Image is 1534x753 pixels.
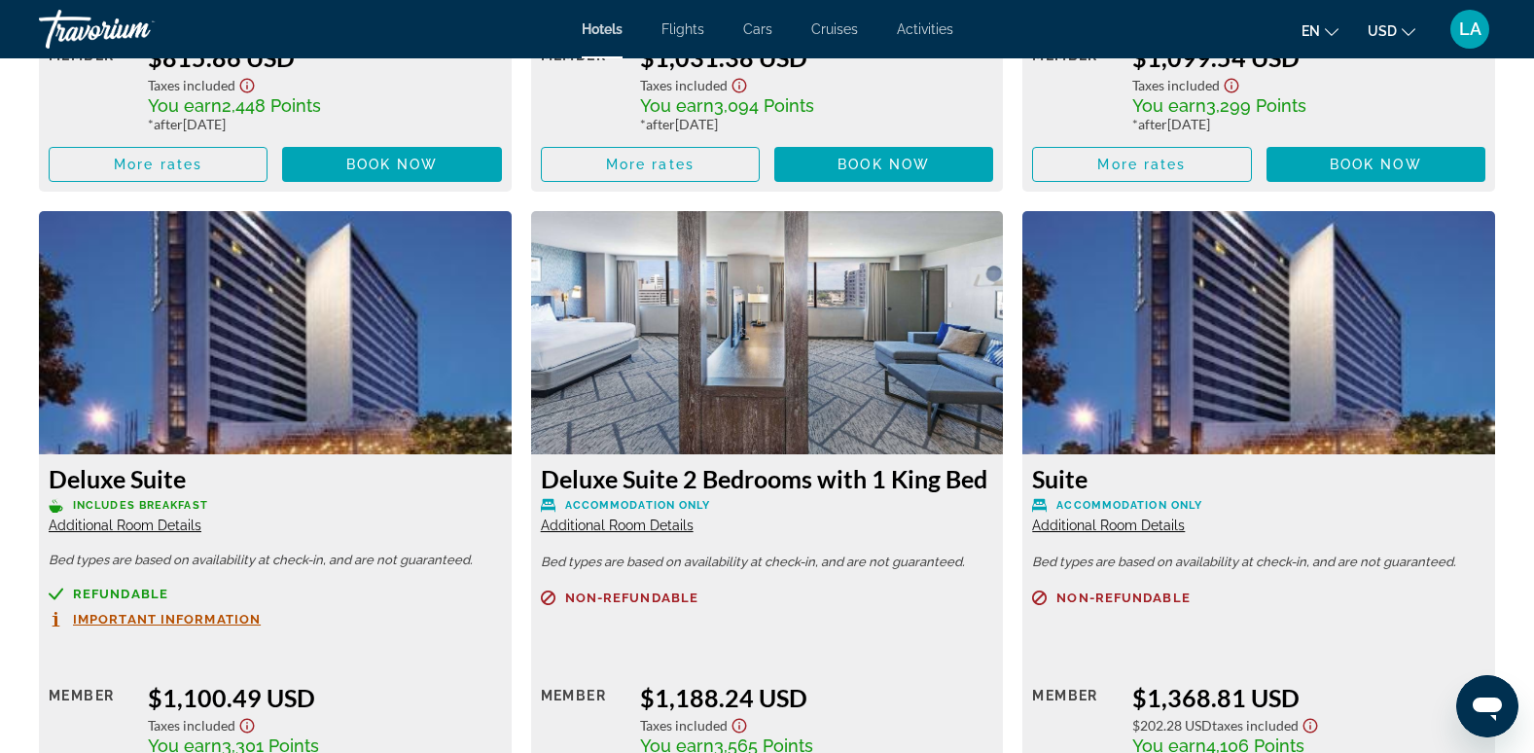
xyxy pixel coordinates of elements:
[1330,157,1422,172] span: Book now
[541,518,694,533] span: Additional Room Details
[1299,712,1322,735] button: Show Taxes and Fees disclaimer
[1032,518,1185,533] span: Additional Room Details
[49,587,502,601] a: Refundable
[565,592,698,604] span: Non-refundable
[541,43,625,132] div: Member
[728,72,751,94] button: Show Taxes and Fees disclaimer
[582,21,623,37] a: Hotels
[1459,19,1481,39] span: LA
[640,717,728,734] span: Taxes included
[39,211,512,454] img: Deluxe Suite
[1220,72,1243,94] button: Show Taxes and Fees disclaimer
[541,464,994,493] h3: Deluxe Suite 2 Bedrooms with 1 King Bed
[743,21,772,37] a: Cars
[811,21,858,37] a: Cruises
[49,554,502,567] p: Bed types are based on availability at check-in, and are not guaranteed.
[49,147,268,182] button: More rates
[1022,211,1495,454] img: Suite
[73,588,168,600] span: Refundable
[1302,23,1320,39] span: en
[640,95,714,116] span: You earn
[541,556,994,569] p: Bed types are based on availability at check-in, and are not guaranteed.
[282,147,501,182] button: Book now
[1132,683,1485,712] div: $1,368.81 USD
[73,613,261,626] span: Important Information
[1032,147,1251,182] button: More rates
[1032,43,1117,132] div: Member
[235,712,259,735] button: Show Taxes and Fees disclaimer
[1097,157,1186,172] span: More rates
[39,4,233,54] a: Travorium
[541,147,760,182] button: More rates
[49,464,502,493] h3: Deluxe Suite
[1368,23,1397,39] span: USD
[154,116,183,132] span: after
[235,72,259,94] button: Show Taxes and Fees disclaimer
[1132,95,1206,116] span: You earn
[1206,95,1306,116] span: 3,299 Points
[1456,675,1518,737] iframe: Button to launch messaging window
[49,43,133,132] div: Member
[728,712,751,735] button: Show Taxes and Fees disclaimer
[640,116,993,132] div: * [DATE]
[640,683,993,712] div: $1,188.24 USD
[73,499,208,512] span: Includes Breakfast
[606,157,695,172] span: More rates
[114,157,202,172] span: More rates
[148,683,501,712] div: $1,100.49 USD
[774,147,993,182] button: Book now
[1056,592,1190,604] span: Non-refundable
[346,157,439,172] span: Book now
[222,95,321,116] span: 2,448 Points
[148,95,222,116] span: You earn
[1266,147,1485,182] button: Book now
[1032,556,1485,569] p: Bed types are based on availability at check-in, and are not guaranteed.
[714,95,814,116] span: 3,094 Points
[1302,17,1338,45] button: Change language
[1368,17,1415,45] button: Change currency
[1445,9,1495,50] button: User Menu
[897,21,953,37] a: Activities
[1132,77,1220,93] span: Taxes included
[640,77,728,93] span: Taxes included
[148,77,235,93] span: Taxes included
[646,116,675,132] span: after
[1056,499,1202,512] span: Accommodation Only
[1138,116,1167,132] span: after
[531,211,1004,454] img: Deluxe Suite 2 Bedrooms with 1 King Bed
[1132,717,1212,734] span: $202.28 USD
[49,518,201,533] span: Additional Room Details
[49,611,261,627] button: Important Information
[1032,464,1485,493] h3: Suite
[838,157,930,172] span: Book now
[1132,116,1485,132] div: * [DATE]
[148,116,501,132] div: * [DATE]
[565,499,711,512] span: Accommodation Only
[661,21,704,37] a: Flights
[1212,717,1299,734] span: Taxes included
[148,717,235,734] span: Taxes included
